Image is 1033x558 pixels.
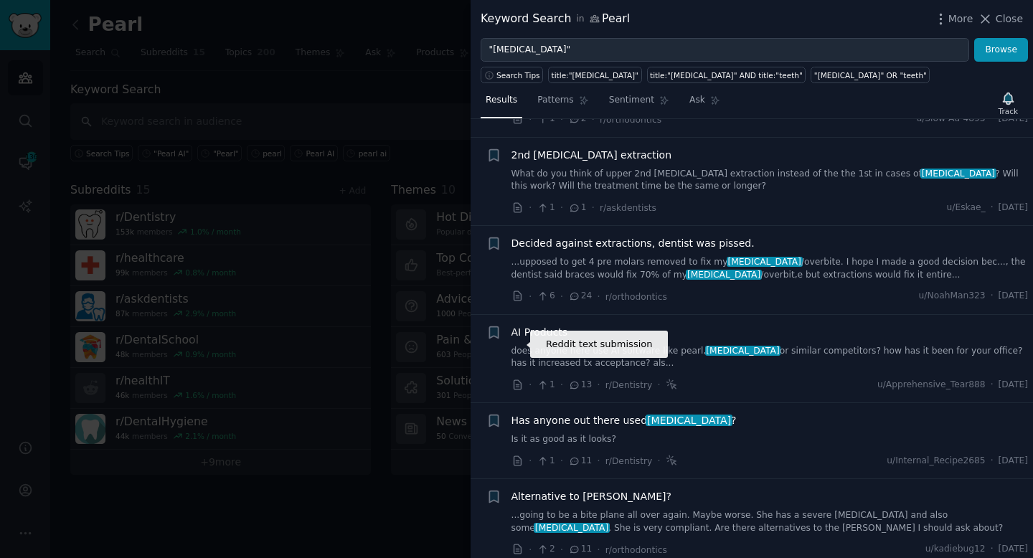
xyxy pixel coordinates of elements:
span: · [991,113,994,126]
span: u/kadiebug12 [925,543,986,556]
span: · [529,112,532,127]
span: Results [486,94,517,107]
span: · [991,543,994,556]
span: [DATE] [999,202,1028,214]
span: · [597,453,600,468]
span: · [529,200,532,215]
a: ...upposed to get 4 pre molars removed to fix my[MEDICAL_DATA]/overbite. I hope I made a good dec... [511,256,1029,281]
button: Close [978,11,1023,27]
span: · [529,542,532,557]
span: 11 [568,543,592,556]
span: 2 [568,113,586,126]
span: Sentiment [609,94,654,107]
a: Decided against extractions, dentist was pissed. [511,236,755,251]
span: u/Apprehensive_Tear888 [877,379,986,392]
span: · [560,112,563,127]
span: · [529,453,532,468]
button: Track [994,88,1023,118]
span: · [560,289,563,304]
button: Search Tips [481,67,543,83]
span: · [597,377,600,392]
span: r/orthodontics [605,545,667,555]
span: · [991,202,994,214]
span: [DATE] [999,290,1028,303]
span: 11 [568,455,592,468]
span: · [592,112,595,127]
span: u/Slow-Ad-4893 [916,113,985,126]
span: u/Eskae_ [947,202,986,214]
span: [DATE] [999,379,1028,392]
span: More [948,11,973,27]
span: [DATE] [999,455,1028,468]
span: · [560,200,563,215]
button: Browse [974,38,1028,62]
span: · [991,290,994,303]
span: · [597,542,600,557]
span: [DATE] [999,543,1028,556]
span: r/Dentistry [605,456,653,466]
span: · [529,289,532,304]
div: title:"[MEDICAL_DATA]" AND title:"teeth" [650,70,803,80]
span: · [560,453,563,468]
span: [MEDICAL_DATA] [534,523,610,533]
span: 1 [537,455,555,468]
span: r/orthodontics [600,115,661,125]
span: · [597,289,600,304]
span: in [576,13,584,26]
span: 6 [537,290,555,303]
span: 1 [537,379,555,392]
div: "[MEDICAL_DATA]" OR "teeth" [814,70,927,80]
a: Ask [684,89,725,118]
span: · [657,377,660,392]
span: Patterns [537,94,573,107]
a: "[MEDICAL_DATA]" OR "teeth" [811,67,930,83]
span: [MEDICAL_DATA] [920,169,996,179]
button: More [933,11,973,27]
span: 1 [537,113,555,126]
span: Close [996,11,1023,27]
a: ...going to be a bite plane all over again. Maybe worse. She has a severe [MEDICAL_DATA] and also... [511,509,1029,534]
span: r/orthodontics [605,292,667,302]
span: 1 [568,202,586,214]
span: · [560,542,563,557]
span: 1 [537,202,555,214]
a: What do you think of upper 2nd [MEDICAL_DATA] extraction instead of the the 1st in cases of[MEDIC... [511,168,1029,193]
span: 2 [537,543,555,556]
a: Patterns [532,89,593,118]
input: Try a keyword related to your business [481,38,969,62]
span: [MEDICAL_DATA] [646,415,732,426]
span: 2nd [MEDICAL_DATA] extraction [511,148,672,163]
span: [MEDICAL_DATA] [686,270,762,280]
span: 24 [568,290,592,303]
span: Has anyone out there used ? [511,413,737,428]
div: title:"[MEDICAL_DATA]" [552,70,638,80]
span: [DATE] [999,113,1028,126]
a: Alternative to [PERSON_NAME]? [511,489,672,504]
span: Search Tips [496,70,540,80]
a: Has anyone out there used[MEDICAL_DATA]? [511,413,737,428]
span: · [560,377,563,392]
span: 13 [568,379,592,392]
a: AI Products [511,325,568,340]
div: Track [999,106,1018,116]
div: Keyword Search Pearl [481,10,630,28]
span: · [991,455,994,468]
span: r/Dentistry [605,380,653,390]
a: title:"[MEDICAL_DATA]" AND title:"teeth" [647,67,806,83]
span: · [991,379,994,392]
a: title:"[MEDICAL_DATA]" [548,67,641,83]
span: · [592,200,595,215]
span: [MEDICAL_DATA] [705,346,781,356]
a: Results [481,89,522,118]
span: [MEDICAL_DATA] [727,257,803,267]
span: Ask [689,94,705,107]
a: does anyone here use AI software like pearl,[MEDICAL_DATA]or similar competitors? how has it been... [511,345,1029,370]
span: · [529,377,532,392]
span: · [657,453,660,468]
a: Is it as good as it looks? [511,433,1029,446]
span: u/Internal_Recipe2685 [887,455,985,468]
a: Sentiment [604,89,674,118]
